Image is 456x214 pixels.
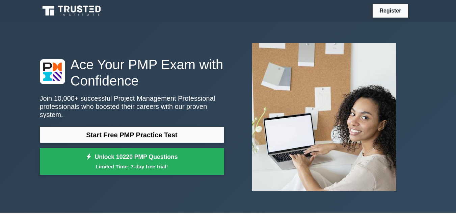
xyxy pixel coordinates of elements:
[40,127,224,143] a: Start Free PMP Practice Test
[375,6,405,15] a: Register
[48,163,216,170] small: Limited Time: 7-day free trial!
[40,148,224,175] a: Unlock 10220 PMP QuestionsLimited Time: 7-day free trial!
[40,56,224,89] h1: Ace Your PMP Exam with Confidence
[40,94,224,119] p: Join 10,000+ successful Project Management Professional professionals who boosted their careers w...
